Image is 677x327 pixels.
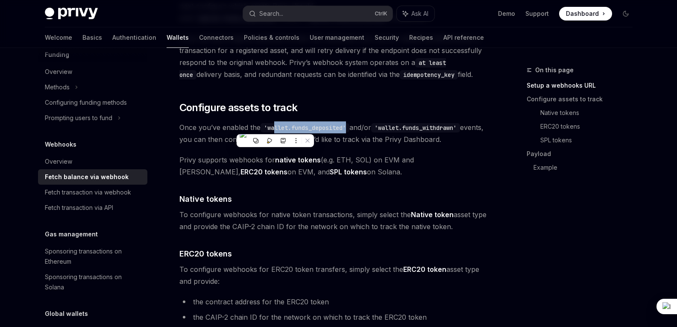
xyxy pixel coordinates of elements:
h5: Webhooks [45,139,76,150]
div: Overview [45,67,72,77]
a: API reference [443,27,484,48]
a: Connectors [199,27,234,48]
img: dark logo [45,8,98,20]
a: User management [310,27,364,48]
a: Demo [498,9,515,18]
a: Basics [82,27,102,48]
div: Overview [45,156,72,167]
div: Methods [45,82,70,92]
a: Policies & controls [244,27,299,48]
li: the CAIP-2 chain ID for the network on which to track the ERC20 token [179,311,487,323]
a: Authentication [112,27,156,48]
span: To configure webhooks for ERC20 token transfers, simply select the asset type and provide: [179,263,487,287]
span: Configure assets to track [179,101,298,115]
a: Configuring funding methods [38,95,147,110]
a: Setup a webhooks URL [527,79,639,92]
code: 'wallet.funds_withdrawn' [371,123,460,133]
a: Dashboard [559,7,612,21]
h5: Global wallets [45,309,88,319]
a: Overview [38,154,147,169]
div: Search... [259,9,283,19]
a: Welcome [45,27,72,48]
code: 'wallet.funds_deposited' [261,123,349,133]
a: Sponsoring transactions on Ethereum [38,244,147,269]
div: Sponsoring transactions on Ethereum [45,246,142,267]
a: SPL tokens [540,133,639,147]
span: To configure webhooks for native token transactions, simply select the asset type and provide the... [179,209,487,233]
strong: SPL tokens [330,168,367,176]
a: Wallets [167,27,189,48]
a: Overview [38,64,147,80]
a: Support [525,9,549,18]
strong: native tokens [275,156,321,164]
button: Ask AI [397,6,434,21]
h5: Gas management [45,229,98,239]
div: Fetch transaction via API [45,203,113,213]
a: Native tokens [540,106,639,120]
div: Prompting users to fund [45,113,112,123]
div: Configuring funding methods [45,97,127,108]
span: Ctrl K [375,10,387,17]
button: Search...CtrlK [243,6,393,21]
strong: ERC20 tokens [240,168,287,176]
span: Dashboard [566,9,599,18]
code: idempotency_key [400,70,458,80]
strong: Native token [411,210,454,219]
span: Ask AI [411,9,428,18]
li: the contract address for the ERC20 token [179,296,487,308]
div: Fetch balance via webhook [45,172,129,182]
a: Security [375,27,399,48]
a: Example [533,161,639,174]
strong: ERC20 token [403,265,446,274]
a: Fetch balance via webhook [38,169,147,185]
span: Native tokens [179,193,232,205]
a: Sponsoring transactions on Solana [38,269,147,295]
a: Fetch transaction via API [38,200,147,215]
span: Privy will emit a signed webhook to this URL whenever your server wallets sends/receives a transa... [179,32,487,80]
span: ERC20 tokens [179,248,232,259]
span: Once you’ve enabled the and/or events, you can then configure which assets you’d like to track vi... [179,121,487,145]
div: Sponsoring transactions on Solana [45,272,142,292]
button: Toggle dark mode [619,7,633,21]
a: Configure assets to track [527,92,639,106]
a: Payload [527,147,639,161]
span: Privy supports webhooks for (e.g. ETH, SOL) on EVM and [PERSON_NAME], on EVM, and on Solana. [179,154,487,178]
a: ERC20 tokens [540,120,639,133]
div: Fetch transaction via webhook [45,187,131,197]
a: Recipes [409,27,433,48]
a: Fetch transaction via webhook [38,185,147,200]
span: On this page [535,65,574,75]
